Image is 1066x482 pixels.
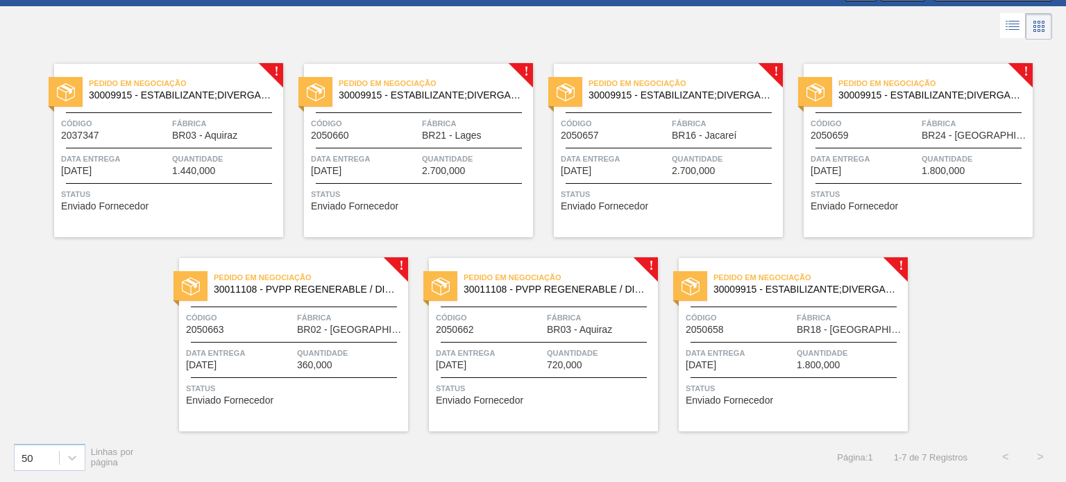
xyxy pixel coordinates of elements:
[658,258,908,431] a: !statusPedido em Negociação30009915 - ESTABILIZANTE;DIVERGAN F-PVPP;;Código2050658FábricaBR18 - [...
[811,187,1029,201] span: Status
[547,346,654,360] span: Quantidade
[811,166,841,176] span: 16/10/2025
[838,76,1033,90] span: Pedido em Negociação
[806,83,824,101] img: status
[89,76,283,90] span: Pedido em Negociação
[436,311,543,325] span: Código
[589,76,783,90] span: Pedido em Negociação
[283,64,533,237] a: !statusPedido em Negociação30009915 - ESTABILIZANTE;DIVERGAN F-PVPP;;Código2050660FábricaBR21 - L...
[547,311,654,325] span: Fábrica
[57,83,75,101] img: status
[311,187,530,201] span: Status
[1026,13,1052,40] div: Visão em Cards
[547,360,582,370] span: 720,000
[837,452,872,463] span: Página : 1
[922,152,1029,166] span: Quantidade
[61,117,169,130] span: Código
[186,360,217,370] span: 19/10/2025
[686,325,724,335] span: 2050658
[797,311,904,325] span: Fábrica
[422,166,465,176] span: 2.700,000
[464,270,658,284] span: Pedido em Negociação
[533,64,783,237] a: !statusPedido em Negociação30009915 - ESTABILIZANTE;DIVERGAN F-PVPP;;Código2050657FábricaBR16 - J...
[436,395,523,406] span: Enviado Fornecedor
[561,152,668,166] span: Data Entrega
[172,166,215,176] span: 1.440,000
[436,360,466,370] span: 19/10/2025
[797,346,904,360] span: Quantidade
[182,277,200,295] img: status
[922,117,1029,130] span: Fábrica
[61,187,280,201] span: Status
[311,201,398,212] span: Enviado Fornecedor
[307,83,325,101] img: status
[436,381,654,395] span: Status
[297,311,405,325] span: Fábrica
[22,451,33,463] div: 50
[686,311,793,325] span: Código
[811,152,918,166] span: Data Entrega
[186,381,405,395] span: Status
[557,83,575,101] img: status
[713,270,908,284] span: Pedido em Negociação
[158,258,408,431] a: !statusPedido em Negociação30011108 - PVPP REGENERABLE / DIVERGAN RSCódigo2050663FábricaBR02 - [G...
[297,325,405,335] span: BR02 - Sergipe
[33,64,283,237] a: !statusPedido em Negociação30009915 - ESTABILIZANTE;DIVERGAN F-PVPP;;Código2037347FábricaBR03 - A...
[408,258,658,431] a: !statusPedido em Negociação30011108 - PVPP REGENERABLE / DIVERGAN RSCódigo2050662FábricaBR03 - Aq...
[672,130,736,141] span: BR16 - Jacareí
[311,117,418,130] span: Código
[811,117,918,130] span: Código
[61,201,149,212] span: Enviado Fornecedor
[672,152,779,166] span: Quantidade
[172,152,280,166] span: Quantidade
[339,76,533,90] span: Pedido em Negociação
[672,117,779,130] span: Fábrica
[561,166,591,176] span: 16/10/2025
[61,166,92,176] span: 02/10/2025
[91,447,134,467] span: Linhas por página
[297,360,332,370] span: 360,000
[422,130,482,141] span: BR21 - Lages
[186,395,273,406] span: Enviado Fornecedor
[214,284,397,295] span: 30011108 - PVPP REGENERABLE / DIVERGAN RS
[311,130,349,141] span: 2050660
[432,277,450,295] img: status
[686,360,716,370] span: 19/10/2025
[838,90,1022,101] span: 30009915 - ESTABILIZANTE;DIVERGAN F-PVPP;;
[561,187,779,201] span: Status
[1000,13,1026,40] div: Visão em Lista
[311,166,341,176] span: 14/10/2025
[922,166,965,176] span: 1.800,000
[713,284,897,295] span: 30009915 - ESTABILIZANTE;DIVERGAN F-PVPP;;
[686,381,904,395] span: Status
[922,130,1029,141] span: BR24 - Ponta Grossa
[186,325,224,335] span: 2050663
[89,90,272,101] span: 30009915 - ESTABILIZANTE;DIVERGAN F-PVPP;;
[797,360,840,370] span: 1.800,000
[783,64,1033,237] a: !statusPedido em Negociação30009915 - ESTABILIZANTE;DIVERGAN F-PVPP;;Código2050659FábricaBR24 - [...
[186,346,294,360] span: Data Entrega
[1023,440,1058,474] button: >
[686,346,793,360] span: Data Entrega
[464,284,647,295] span: 30011108 - PVPP REGENERABLE / DIVERGAN RS
[186,311,294,325] span: Código
[422,117,530,130] span: Fábrica
[561,130,599,141] span: 2050657
[894,452,967,463] span: 1 - 7 de 7 Registros
[61,130,99,141] span: 2037347
[172,130,237,141] span: BR03 - Aquiraz
[589,90,772,101] span: 30009915 - ESTABILIZANTE;DIVERGAN F-PVPP;;
[422,152,530,166] span: Quantidade
[214,270,408,284] span: Pedido em Negociação
[547,325,612,335] span: BR03 - Aquiraz
[686,395,773,406] span: Enviado Fornecedor
[682,277,700,295] img: status
[436,346,543,360] span: Data Entrega
[297,346,405,360] span: Quantidade
[61,152,169,166] span: Data Entrega
[436,325,474,335] span: 2050662
[561,201,648,212] span: Enviado Fornecedor
[172,117,280,130] span: Fábrica
[988,440,1023,474] button: <
[561,117,668,130] span: Código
